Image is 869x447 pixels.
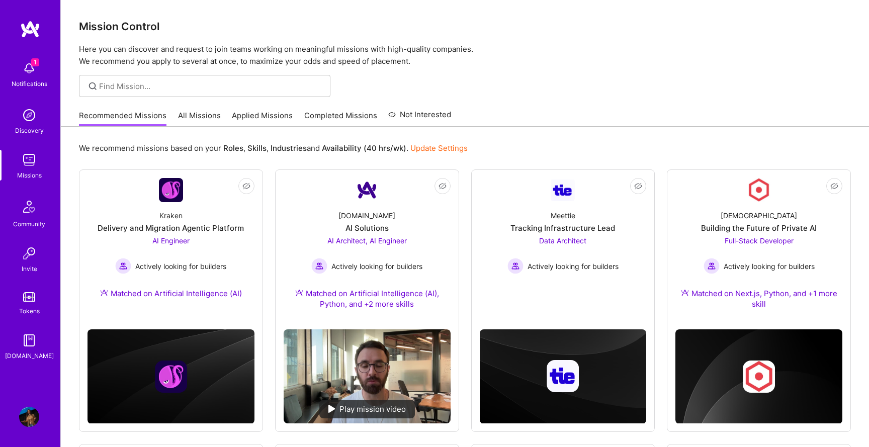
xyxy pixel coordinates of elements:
[355,178,379,202] img: Company Logo
[242,182,250,190] i: icon EyeClosed
[19,58,39,78] img: bell
[178,110,221,127] a: All Missions
[681,289,689,297] img: Ateam Purple Icon
[19,330,39,350] img: guide book
[410,143,468,153] a: Update Settings
[100,289,108,297] img: Ateam Purple Icon
[295,289,303,297] img: Ateam Purple Icon
[79,43,851,67] p: Here you can discover and request to join teams working on meaningful missions with high-quality ...
[725,236,794,245] span: Full-Stack Developer
[79,143,468,153] p: We recommend missions based on your , , and .
[23,292,35,302] img: tokens
[551,180,575,201] img: Company Logo
[345,223,389,233] div: AI Solutions
[743,361,775,393] img: Company logo
[13,219,45,229] div: Community
[284,329,451,423] img: No Mission
[747,178,771,202] img: Company Logo
[223,143,243,153] b: Roles
[701,223,817,233] div: Building the Future of Private AI
[115,258,131,274] img: Actively looking for builders
[675,288,842,309] div: Matched on Next.js, Python, and +1 more skill
[19,407,39,427] img: User Avatar
[22,263,37,274] div: Invite
[88,329,254,424] img: cover
[17,407,42,427] a: User Avatar
[327,236,407,245] span: AI Architect, AI Engineer
[135,261,226,272] span: Actively looking for builders
[724,261,815,272] span: Actively looking for builders
[830,182,838,190] i: icon EyeClosed
[20,20,40,38] img: logo
[159,178,183,202] img: Company Logo
[247,143,267,153] b: Skills
[19,150,39,170] img: teamwork
[721,210,797,221] div: [DEMOGRAPHIC_DATA]
[331,261,422,272] span: Actively looking for builders
[79,20,851,33] h3: Mission Control
[17,195,41,219] img: Community
[510,223,615,233] div: Tracking Infrastructure Lead
[88,178,254,311] a: Company LogoKrakenDelivery and Migration Agentic PlatformAI Engineer Actively looking for builder...
[15,125,44,136] div: Discovery
[99,81,323,92] input: Find Mission...
[322,143,406,153] b: Availability (40 hrs/wk)
[304,110,377,127] a: Completed Missions
[100,288,242,299] div: Matched on Artificial Intelligence (AI)
[79,110,166,127] a: Recommended Missions
[12,78,47,89] div: Notifications
[98,223,244,233] div: Delivery and Migration Agentic Platform
[284,288,451,309] div: Matched on Artificial Intelligence (AI), Python, and +2 more skills
[551,210,575,221] div: Meettie
[31,58,39,66] span: 1
[388,109,451,127] a: Not Interested
[507,258,524,274] img: Actively looking for builders
[480,329,647,424] img: cover
[547,360,579,392] img: Company logo
[539,236,586,245] span: Data Architect
[159,210,183,221] div: Kraken
[87,80,99,92] i: icon SearchGrey
[232,110,293,127] a: Applied Missions
[480,178,647,297] a: Company LogoMeettieTracking Infrastructure LeadData Architect Actively looking for buildersActive...
[17,170,42,181] div: Missions
[675,329,842,424] img: cover
[5,350,54,361] div: [DOMAIN_NAME]
[634,182,642,190] i: icon EyeClosed
[328,405,335,413] img: play
[338,210,395,221] div: [DOMAIN_NAME]
[284,178,451,321] a: Company Logo[DOMAIN_NAME]AI SolutionsAI Architect, AI Engineer Actively looking for buildersActiv...
[155,361,187,393] img: Company logo
[19,243,39,263] img: Invite
[675,178,842,321] a: Company Logo[DEMOGRAPHIC_DATA]Building the Future of Private AIFull-Stack Developer Actively look...
[319,400,415,418] div: Play mission video
[152,236,190,245] span: AI Engineer
[704,258,720,274] img: Actively looking for builders
[19,306,40,316] div: Tokens
[271,143,307,153] b: Industries
[311,258,327,274] img: Actively looking for builders
[19,105,39,125] img: discovery
[439,182,447,190] i: icon EyeClosed
[528,261,619,272] span: Actively looking for builders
